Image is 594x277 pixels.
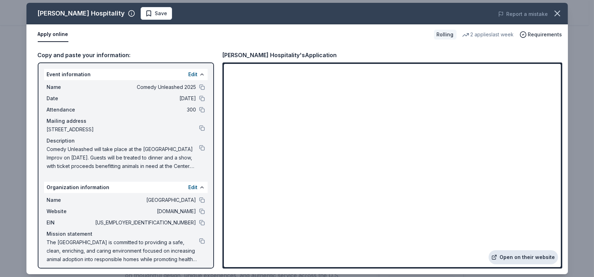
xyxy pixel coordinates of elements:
div: Rolling [434,30,457,40]
span: Name [47,196,94,204]
span: [DATE] [94,94,196,103]
span: Attendance [47,106,94,114]
div: Description [47,137,205,145]
span: Comedy Unleashed will take place at the [GEOGRAPHIC_DATA] Improv on [DATE]. Guests will be treate... [47,145,199,170]
button: Requirements [520,30,562,39]
div: Event information [44,69,208,80]
button: Edit [189,70,198,79]
button: Edit [189,183,198,192]
a: Open on their website [489,250,558,264]
span: The [GEOGRAPHIC_DATA] is committed to providing a safe, clean, enriching, and caring environment ... [47,238,199,264]
span: Comedy Unleashed 2025 [94,83,196,91]
span: Name [47,83,94,91]
span: Website [47,207,94,216]
span: [US_EMPLOYER_IDENTIFICATION_NUMBER] [94,218,196,227]
span: [GEOGRAPHIC_DATA] [94,196,196,204]
span: Save [155,9,167,18]
button: Save [141,7,172,20]
span: [STREET_ADDRESS] [47,125,199,134]
span: EIN [47,218,94,227]
button: Report a mistake [498,10,548,18]
span: Date [47,94,94,103]
span: 300 [94,106,196,114]
div: 2 applies last week [462,30,514,39]
div: Copy and paste your information: [38,50,214,60]
button: Apply online [38,27,68,42]
div: [PERSON_NAME] Hospitality's Application [222,50,337,60]
div: [PERSON_NAME] Hospitality [38,8,125,19]
div: Organization information [44,182,208,193]
div: Mailing address [47,117,205,125]
span: [DOMAIN_NAME] [94,207,196,216]
span: Requirements [528,30,562,39]
div: Mission statement [47,230,205,238]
